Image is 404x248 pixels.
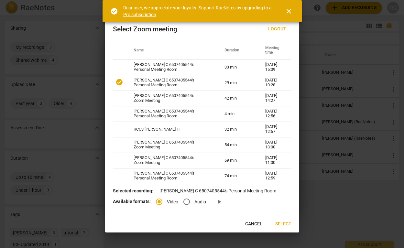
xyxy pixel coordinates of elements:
button: Cancel [240,218,268,230]
td: [PERSON_NAME] C 6507405544's Personal Meeting Room [126,75,217,91]
td: 29 min [217,75,257,91]
div: Dear user, we appreciate your loyalty! Support RaeNotes by upgrading to a [123,5,273,18]
td: 69 min [217,153,257,168]
td: [DATE] 12:59 [257,168,291,184]
span: Select [275,221,291,227]
td: 4 min [217,106,257,122]
b: Selected recording: [113,188,153,193]
td: 33 min [217,59,257,75]
th: Meeting time [257,41,291,59]
td: [DATE] 11:00 [257,153,291,168]
div: File type [156,199,211,204]
td: [PERSON_NAME] C 6507405544's Zoom Meeting [126,153,217,168]
td: [DATE] 14:27 [257,91,291,106]
span: Audio [194,199,206,205]
td: [PERSON_NAME] C 6507405544's Personal Meeting Room [126,106,217,122]
td: [DATE] 13:00 [257,137,291,153]
button: Logout [263,23,291,35]
span: Cancel [245,221,262,227]
th: Name [126,41,217,59]
td: [DATE] 10:28 [257,75,291,91]
a: Pro subscription [123,12,156,17]
button: Select [270,218,297,230]
td: 74 min [217,168,257,184]
span: play_arrow [215,198,223,206]
span: Video [167,199,178,205]
span: check_circle [110,7,118,15]
a: Preview [211,194,227,210]
th: Duration [217,41,257,59]
span: Logout [268,26,286,32]
span: check_circle [115,78,123,86]
td: [PERSON_NAME] C 6507405544's Personal Meeting Room [126,168,217,184]
td: RCC3 [PERSON_NAME] H [126,122,217,137]
b: Available formats: [113,199,151,204]
td: [PERSON_NAME] C 6507405544's Zoom Meeting [126,91,217,106]
button: Close [281,4,297,19]
td: [DATE] 12:57 [257,122,291,137]
td: [PERSON_NAME] C 6507405544's Personal Meeting Room [126,59,217,75]
td: [DATE] 12:56 [257,106,291,122]
p: [PERSON_NAME] C 6507405544's Personal Meeting Room [113,188,291,194]
td: 42 min [217,91,257,106]
span: close [285,7,293,15]
td: [PERSON_NAME] C 6507405544's Zoom Meeting [126,137,217,153]
td: [DATE] 15:09 [257,59,291,75]
td: 32 min [217,122,257,137]
div: Select Zoom meeting [113,25,177,33]
td: 54 min [217,137,257,153]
